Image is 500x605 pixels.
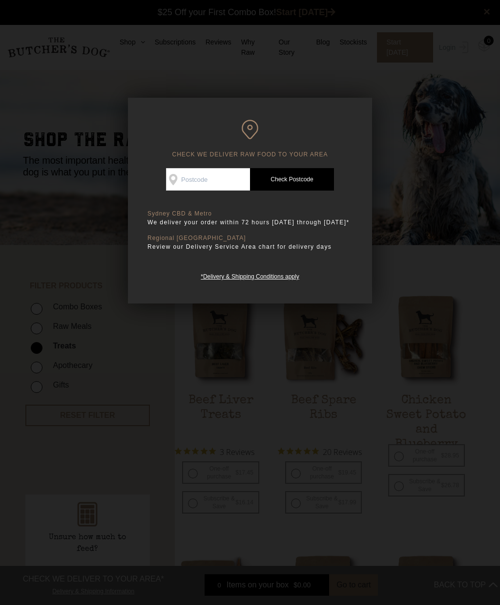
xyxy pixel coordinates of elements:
[250,168,334,191] a: Check Postcode
[147,235,353,242] p: Regional [GEOGRAPHIC_DATA]
[166,168,250,191] input: Postcode
[147,210,353,217] p: Sydney CBD & Metro
[147,120,353,158] h6: CHECK WE DELIVER RAW FOOD TO YOUR AREA
[147,242,353,252] p: Review our Delivery Service Area chart for delivery days
[201,271,299,280] a: *Delivery & Shipping Conditions apply
[147,217,353,227] p: We deliver your order within 72 hours [DATE] through [DATE]*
